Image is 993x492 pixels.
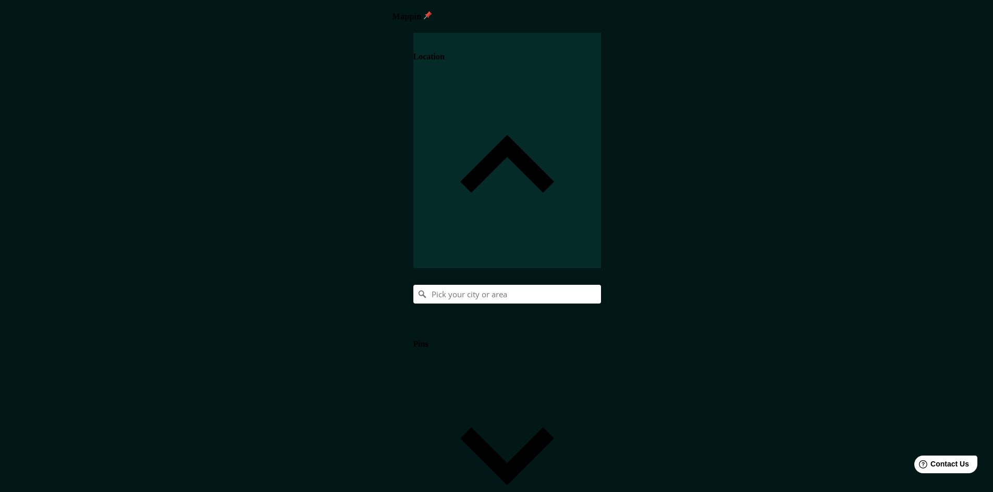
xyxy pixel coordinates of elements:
h4: Pins [413,339,428,349]
h4: Mappin [393,11,601,21]
img: pin-icon.png [424,11,432,19]
h4: Location [413,52,445,61]
div: Location [413,33,601,269]
iframe: Help widget launcher [900,451,982,481]
input: Pick your city or area [413,285,601,304]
